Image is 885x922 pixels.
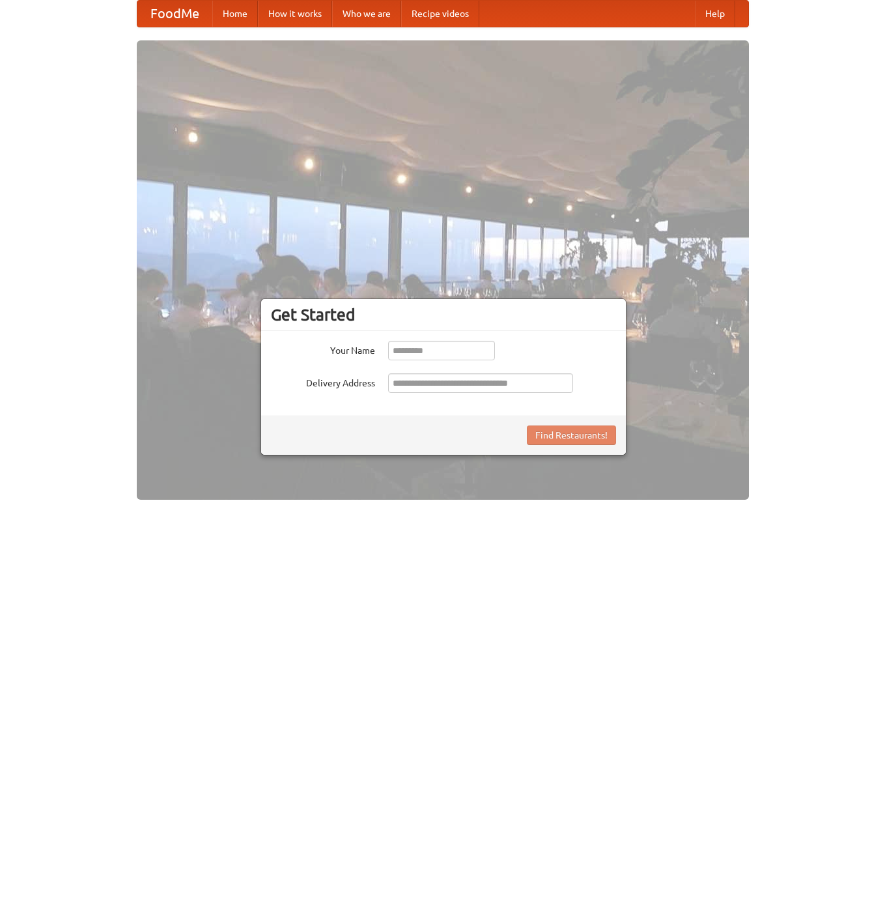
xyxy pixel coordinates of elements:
[137,1,212,27] a: FoodMe
[401,1,479,27] a: Recipe videos
[695,1,735,27] a: Help
[258,1,332,27] a: How it works
[271,305,616,324] h3: Get Started
[332,1,401,27] a: Who we are
[212,1,258,27] a: Home
[271,373,375,390] label: Delivery Address
[527,425,616,445] button: Find Restaurants!
[271,341,375,357] label: Your Name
